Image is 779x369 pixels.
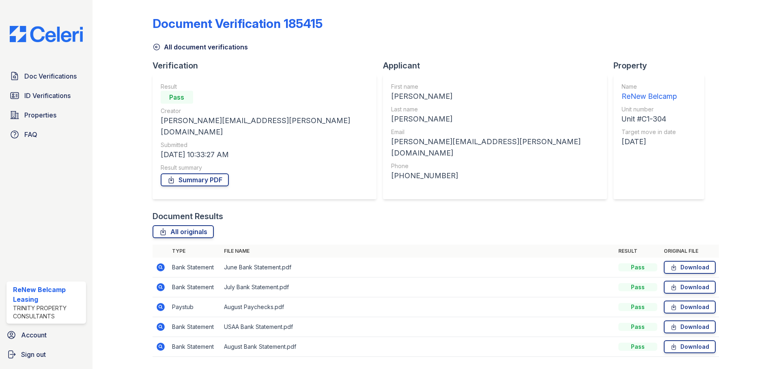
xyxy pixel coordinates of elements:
[221,317,615,337] td: USAA Bank Statement.pdf
[391,105,599,113] div: Last name
[161,173,229,186] a: Summary PDF
[161,164,368,172] div: Result summary
[622,136,677,147] div: [DATE]
[391,128,599,136] div: Email
[383,60,613,71] div: Applicant
[391,83,599,91] div: First name
[21,330,47,340] span: Account
[664,340,716,353] a: Download
[664,301,716,314] a: Download
[6,87,86,104] a: ID Verifications
[221,277,615,297] td: July Bank Statement.pdf
[161,91,193,104] div: Pass
[161,149,368,160] div: [DATE] 10:33:27 AM
[24,91,71,100] span: ID Verifications
[24,110,56,120] span: Properties
[161,107,368,115] div: Creator
[615,245,661,258] th: Result
[3,346,89,363] a: Sign out
[221,245,615,258] th: File name
[391,162,599,170] div: Phone
[618,323,657,331] div: Pass
[622,83,677,91] div: Name
[153,42,248,52] a: All document verifications
[169,258,221,277] td: Bank Statement
[153,225,214,238] a: All originals
[13,304,83,320] div: Trinity Property Consultants
[622,113,677,125] div: Unit #C1-304
[6,68,86,84] a: Doc Verifications
[153,16,323,31] div: Document Verification 185415
[661,245,719,258] th: Original file
[664,261,716,274] a: Download
[391,91,599,102] div: [PERSON_NAME]
[618,263,657,271] div: Pass
[618,343,657,351] div: Pass
[169,277,221,297] td: Bank Statement
[221,337,615,357] td: August Bank Statement.pdf
[622,128,677,136] div: Target move in date
[169,317,221,337] td: Bank Statement
[153,211,223,222] div: Document Results
[161,141,368,149] div: Submitted
[24,71,77,81] span: Doc Verifications
[622,83,677,102] a: Name ReNew Belcamp
[664,281,716,294] a: Download
[6,126,86,143] a: FAQ
[161,83,368,91] div: Result
[169,297,221,317] td: Paystub
[3,26,89,42] img: CE_Logo_Blue-a8612792a0a2168367f1c8372b55b34899dd931a85d93a1a3d3e32e68fde9ad4.png
[169,337,221,357] td: Bank Statement
[664,320,716,333] a: Download
[221,258,615,277] td: June Bank Statement.pdf
[221,297,615,317] td: August Paychecks.pdf
[13,285,83,304] div: ReNew Belcamp Leasing
[391,170,599,181] div: [PHONE_NUMBER]
[21,350,46,359] span: Sign out
[153,60,383,71] div: Verification
[618,303,657,311] div: Pass
[391,136,599,159] div: [PERSON_NAME][EMAIL_ADDRESS][PERSON_NAME][DOMAIN_NAME]
[6,107,86,123] a: Properties
[622,105,677,113] div: Unit number
[24,130,37,139] span: FAQ
[618,283,657,291] div: Pass
[613,60,711,71] div: Property
[622,91,677,102] div: ReNew Belcamp
[391,113,599,125] div: [PERSON_NAME]
[3,327,89,343] a: Account
[169,245,221,258] th: Type
[161,115,368,138] div: [PERSON_NAME][EMAIL_ADDRESS][PERSON_NAME][DOMAIN_NAME]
